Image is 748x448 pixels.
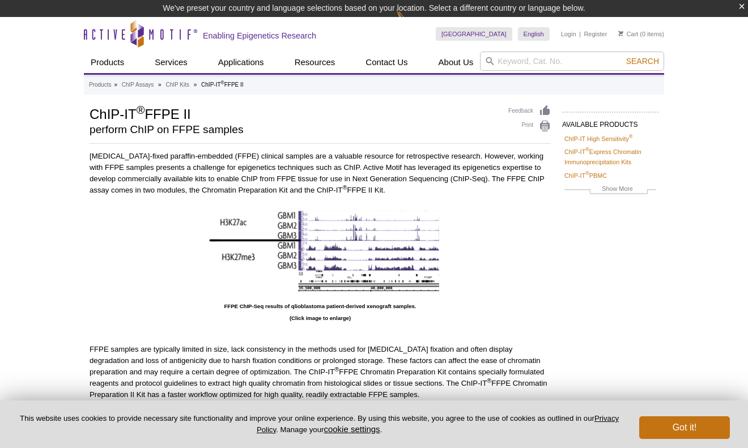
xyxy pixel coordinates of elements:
[623,56,662,66] button: Search
[508,120,551,133] a: Print
[201,82,244,88] li: ChIP-IT FFPE II
[224,303,416,321] strong: FFPE ChIP-Seq results of qlioblastoma patient-derived xenograft samples. (Click image to enlarge)
[564,184,656,197] a: Show More
[639,416,730,439] button: Got it!
[148,52,194,73] a: Services
[518,27,550,41] a: English
[90,344,551,400] p: FFPE samples are typically limited in size, lack consistency in the methods used for [MEDICAL_DAT...
[618,30,638,38] a: Cart
[288,52,342,73] a: Resources
[561,30,576,38] a: Login
[203,31,316,41] h2: Enabling Epigenetics Research
[487,377,491,384] sup: ®
[221,80,224,86] sup: ®
[89,80,111,90] a: Products
[90,151,551,196] p: [MEDICAL_DATA]-fixed paraffin-embedded (FFPE) clinical samples are a valuable resource for retros...
[194,82,197,88] li: »
[165,80,189,90] a: ChIP Kits
[585,170,589,176] sup: ®
[585,147,589,153] sup: ®
[562,112,658,132] h2: AVAILABLE PRODUCTS
[18,413,620,435] p: This website uses cookies to provide necessary site functionality and improve your online experie...
[432,52,481,73] a: About Us
[629,134,633,139] sup: ®
[480,52,664,71] input: Keyword, Cat. No.
[584,30,607,38] a: Register
[359,52,414,73] a: Contact Us
[324,424,380,434] button: cookie settings
[90,105,497,122] h1: ChIP-IT FFPE II
[257,414,619,433] a: Privacy Policy
[201,207,439,297] img: FFPE ChIP-Seq results of glipblastoma patient-derived xenograft samples.
[84,52,131,73] a: Products
[342,184,347,191] sup: ®
[618,31,623,36] img: Your Cart
[90,125,497,135] h2: perform ChIP on FFPE samples
[114,82,117,88] li: »
[137,104,145,116] sup: ®
[564,134,632,144] a: ChIP-IT High Sensitivity®
[564,147,656,167] a: ChIP-IT®Express Chromatin Immunoprecipitation Kits
[334,366,339,373] sup: ®
[436,27,512,41] a: [GEOGRAPHIC_DATA]
[211,52,271,73] a: Applications
[508,105,551,117] a: Feedback
[122,80,154,90] a: ChIP Assays
[626,57,659,66] span: Search
[579,27,581,41] li: |
[396,8,426,35] img: Change Here
[158,82,161,88] li: »
[564,170,607,181] a: ChIP-IT®PBMC
[618,27,664,41] li: (0 items)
